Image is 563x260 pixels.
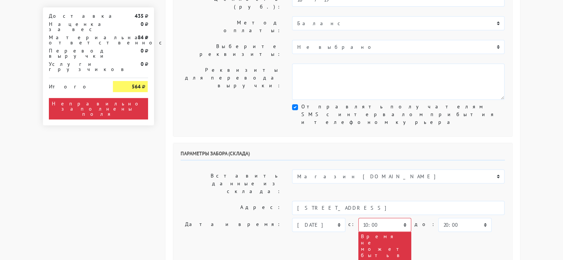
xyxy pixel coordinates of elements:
strong: 435 [134,13,143,19]
div: Неправильно заполнены поля [49,98,148,119]
label: c: [348,218,355,231]
label: Отправлять получателям SMS с интервалом прибытия и телефоном курьера [301,103,505,126]
strong: 0 [140,61,143,67]
h6: Параметры забора (склада) [181,151,505,161]
label: Метод оплаты: [175,16,287,37]
label: Адрес: [175,201,287,215]
label: Реквизиты для перевода выручки: [175,64,287,100]
label: до: [414,218,435,231]
div: Перевод выручки [43,48,108,58]
label: Выберите реквизиты: [175,40,287,61]
strong: 0 [140,21,143,27]
label: Вставить данные из склада: [175,169,287,198]
strong: 0 [140,47,143,54]
div: Доставка [43,13,108,18]
strong: 84 [137,34,143,41]
div: Услуги грузчиков [43,61,108,72]
div: Итого [49,81,102,89]
div: Наценка за вес [43,21,108,32]
strong: 564 [131,83,140,90]
div: Материальная ответственность [43,35,108,45]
